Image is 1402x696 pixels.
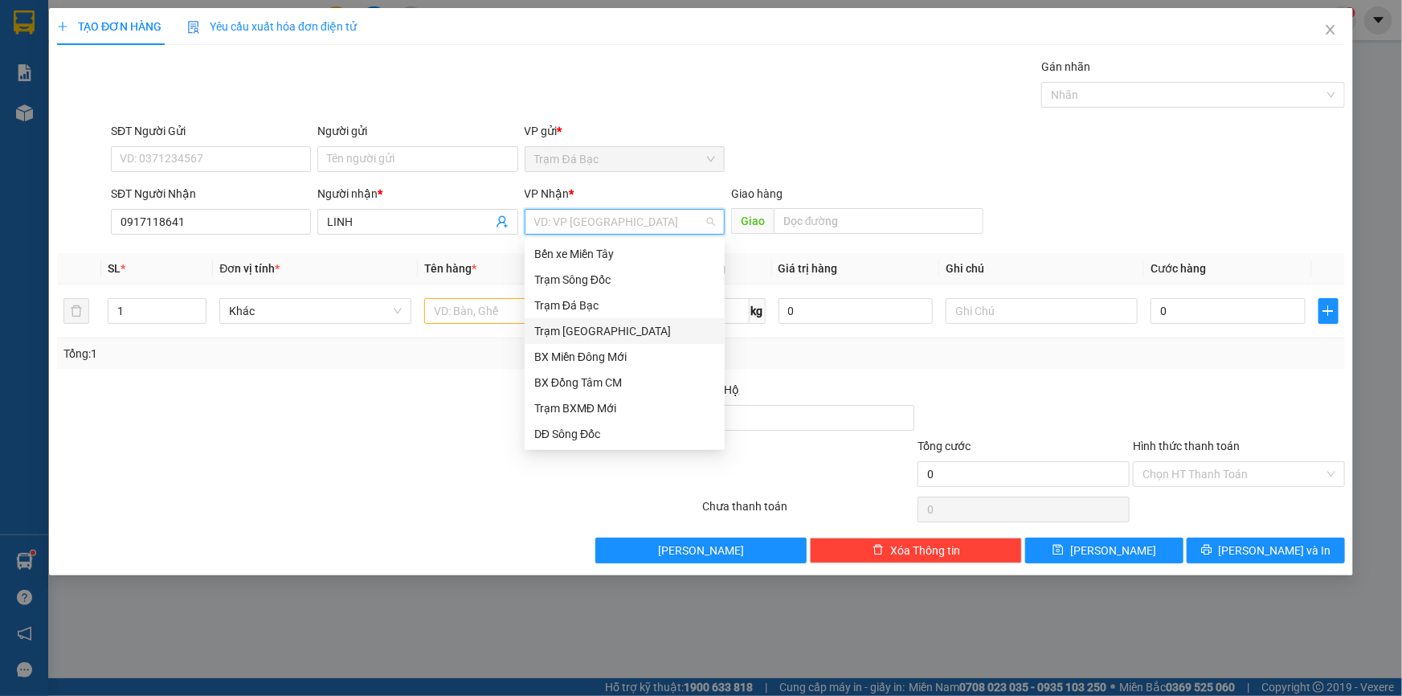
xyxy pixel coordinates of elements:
span: delete [873,544,884,557]
input: 0 [779,298,934,324]
span: Giao hàng [731,187,783,200]
div: Bến xe Miền Tây [525,241,725,267]
label: Gán nhãn [1041,60,1090,73]
div: Chưa thanh toán [701,497,917,526]
div: BX Đồng Tâm CM [534,374,715,391]
span: Giao [731,208,774,234]
img: icon [187,21,200,34]
span: plus [57,21,68,32]
span: Khác [229,299,402,323]
div: Trạm BXMĐ Mới [525,395,725,421]
div: Trạm [GEOGRAPHIC_DATA] [534,322,715,340]
span: [PERSON_NAME] [1070,542,1156,559]
div: Trạm Đá Bạc [534,297,715,314]
div: Trạm BXMĐ Mới [534,399,715,417]
span: Nhận: [104,15,143,32]
div: Người nhận [317,185,517,203]
span: plus [1319,305,1338,317]
div: Trạm Sông Đốc [525,267,725,293]
span: [PERSON_NAME] và In [1219,542,1331,559]
span: Giá trị hàng [779,262,838,275]
div: KH TÊN [104,52,268,72]
span: [PERSON_NAME] [658,542,744,559]
span: Đơn vị tính [219,262,280,275]
span: Trạm Đá Bạc [534,147,715,171]
div: Trạm Sài Gòn [525,318,725,344]
span: Tổng cước [918,440,971,452]
button: save[PERSON_NAME] [1025,538,1183,563]
div: SĐT Người Gửi [111,122,311,140]
span: close [1324,23,1337,36]
div: Trạm Sông Đốc [534,271,715,289]
span: printer [1201,544,1212,557]
div: BX Đồng Tâm CM [525,370,725,395]
span: kg [750,298,766,324]
span: Tên hàng [424,262,476,275]
div: 0949039168 [104,72,268,94]
div: Tổng: 1 [63,345,542,362]
span: save [1053,544,1064,557]
label: Hình thức thanh toán [1133,440,1240,452]
th: Ghi chú [939,253,1144,285]
div: SĐT Người Nhận [111,185,311,203]
div: DĐ Sông Đốc [534,425,715,443]
div: BX Miền Đông Mới [534,348,715,366]
div: DĐ Sông Đốc [525,421,725,447]
input: Ghi Chú [946,298,1138,324]
button: delete [63,298,89,324]
button: [PERSON_NAME] [595,538,807,563]
input: Dọc đường [774,208,983,234]
div: BX Miền Đông Mới [525,344,725,370]
span: TẠO ĐƠN HÀNG [57,20,161,33]
span: user-add [496,215,509,228]
button: Close [1308,8,1353,53]
button: plus [1318,298,1339,324]
span: Xóa Thông tin [890,542,960,559]
span: CV NGÃ 4 GA [104,94,233,150]
span: Yêu cầu xuất hóa đơn điện tử [187,20,357,33]
div: Người gửi [317,122,517,140]
span: SL [108,262,121,275]
span: VP Nhận [525,187,570,200]
span: Gửi: [14,15,39,32]
div: Trạm Đá Bạc [14,14,93,52]
button: printer[PERSON_NAME] và In [1187,538,1345,563]
div: VP gửi [525,122,725,140]
div: Bến xe Miền Tây [534,245,715,263]
input: VD: Bàn, Ghế [424,298,616,324]
span: DĐ: [104,103,128,120]
div: Trạm Đá Bạc [525,293,725,318]
span: Cước hàng [1151,262,1206,275]
div: Trạm [GEOGRAPHIC_DATA] [104,14,268,52]
button: deleteXóa Thông tin [810,538,1022,563]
